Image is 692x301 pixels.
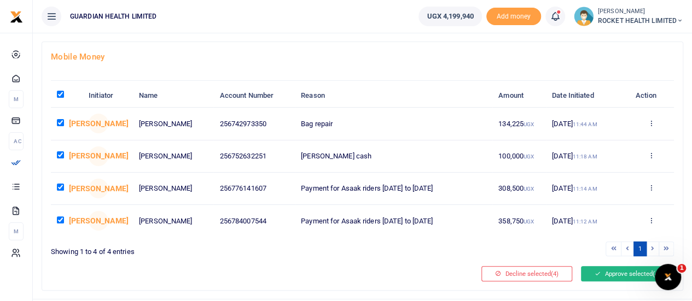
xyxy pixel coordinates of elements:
a: 1 [633,241,647,256]
td: Payment for Asaak riders [DATE] to [DATE] [295,205,492,237]
a: UGX 4,199,940 [418,7,481,26]
td: [PERSON_NAME] [133,140,214,173]
small: [PERSON_NAME] [598,7,683,16]
td: Payment for Asaak riders [DATE] to [DATE] [295,173,492,205]
span: Jessica Asemo [89,114,108,133]
th: Date Initiated: activate to sort column ascending [546,84,628,108]
td: Bag repair [295,108,492,140]
td: 256776141607 [213,173,294,205]
th: Action: activate to sort column ascending [628,84,674,108]
td: 358,750 [492,205,546,237]
li: Wallet ballance [414,7,486,26]
small: UGX [524,121,534,127]
td: [PERSON_NAME] [133,173,214,205]
span: GUARDIAN HEALTH LIMITED [66,11,161,21]
iframe: Intercom live chat [655,264,681,290]
td: 256784007544 [213,205,294,237]
span: Add money [486,8,541,26]
span: (4) [551,270,559,278]
small: 11:14 AM [573,186,597,192]
div: Showing 1 to 4 of 4 entries [51,240,358,257]
td: 256752632251 [213,140,294,173]
td: [PERSON_NAME] [133,205,214,237]
span: Jessica Asemo [89,146,108,166]
td: [DATE] [546,108,628,140]
small: UGX [524,154,534,160]
th: : activate to sort column descending [51,84,83,108]
small: UGX [524,219,534,225]
button: Decline selected(4) [481,266,572,281]
span: ROCKET HEALTH LIMITED [598,16,683,26]
small: 11:18 AM [573,154,597,160]
td: [PERSON_NAME] [133,108,214,140]
td: 134,225 [492,108,546,140]
td: [DATE] [546,173,628,205]
a: logo-small logo-large logo-large [10,12,23,20]
a: profile-user [PERSON_NAME] ROCKET HEALTH LIMITED [574,7,683,26]
span: 1 [677,264,686,273]
td: [DATE] [546,140,628,173]
small: 11:12 AM [573,219,597,225]
td: 256742973350 [213,108,294,140]
img: logo-small [10,10,23,23]
td: [DATE] [546,205,628,237]
img: profile-user [574,7,594,26]
li: M [9,222,24,240]
th: Initiator: activate to sort column ascending [83,84,133,108]
td: 308,500 [492,173,546,205]
th: Account Number: activate to sort column ascending [213,84,294,108]
li: Toup your wallet [486,8,541,26]
li: M [9,90,24,108]
th: Name: activate to sort column ascending [133,84,214,108]
button: Approve selected(4) [581,266,674,281]
h4: Mobile Money [51,51,674,63]
span: Jessica Asemo [89,179,108,198]
small: 11:44 AM [573,121,597,127]
span: UGX 4,199,940 [427,11,473,22]
td: [PERSON_NAME] cash [295,140,492,173]
span: (4) [653,270,660,278]
td: 100,000 [492,140,546,173]
th: Amount: activate to sort column ascending [492,84,546,108]
th: Reason: activate to sort column ascending [295,84,492,108]
a: Add money [486,11,541,20]
small: UGX [524,186,534,192]
li: Ac [9,132,24,150]
span: Jessica Asemo [89,211,108,231]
